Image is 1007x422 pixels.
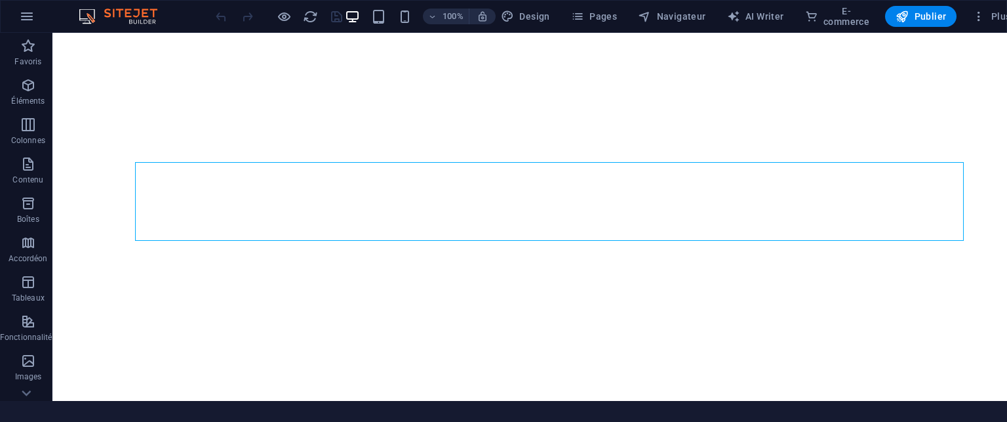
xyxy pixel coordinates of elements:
span: E-commerce [805,6,870,27]
div: Design (Ctrl+Alt+Y) [496,6,555,27]
i: Lors du redimensionnement, ajuster automatiquement le niveau de zoom en fonction de l'appareil sé... [477,11,488,22]
button: 100% [423,9,469,24]
button: reload [302,9,318,24]
p: Contenu [12,175,43,185]
p: Éléments [11,96,45,106]
span: AI Writer [727,10,784,23]
button: Navigateur [633,6,711,27]
button: AI Writer [722,6,789,27]
button: Pages [566,6,622,27]
span: Pages [571,10,617,23]
p: Images [15,371,42,382]
span: Design [501,10,550,23]
p: Boîtes [17,214,39,224]
p: Tableaux [12,293,45,303]
p: Accordéon [9,253,47,264]
button: Design [496,6,555,27]
h6: 100% [443,9,464,24]
button: Cliquez ici pour quitter le mode Aperçu et poursuivre l'édition. [276,9,292,24]
i: Actualiser la page [303,9,318,24]
p: Colonnes [11,135,45,146]
span: Publier [896,10,946,23]
button: Publier [885,6,957,27]
img: Editor Logo [75,9,174,24]
span: Navigateur [638,10,705,23]
p: Favoris [14,56,41,67]
button: E-commerce [800,6,875,27]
